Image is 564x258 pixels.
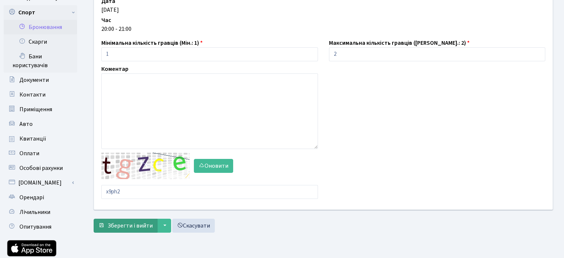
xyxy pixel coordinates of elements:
[4,5,77,20] a: Спорт
[101,6,545,14] div: [DATE]
[19,76,49,84] span: Документи
[4,190,77,205] a: Орендарі
[19,149,39,157] span: Оплати
[172,219,215,233] a: Скасувати
[4,161,77,175] a: Особові рахунки
[19,164,63,172] span: Особові рахунки
[4,102,77,117] a: Приміщення
[4,20,77,34] a: Бронювання
[19,135,46,143] span: Квитанції
[194,159,233,173] button: Оновити
[101,16,111,25] label: Час
[19,223,51,231] span: Опитування
[329,39,470,47] label: Максимальна кількість гравців ([PERSON_NAME].: 2)
[108,222,153,230] span: Зберегти і вийти
[19,120,33,128] span: Авто
[4,205,77,219] a: Лічильники
[19,193,44,201] span: Орендарі
[4,73,77,87] a: Документи
[4,146,77,161] a: Оплати
[4,49,77,73] a: Бани користувачів
[4,219,77,234] a: Опитування
[94,219,158,233] button: Зберегти і вийти
[4,175,77,190] a: [DOMAIN_NAME]
[101,25,545,33] div: 20:00 - 21:00
[101,65,129,73] label: Коментар
[101,185,318,199] input: Введіть текст із зображення
[19,208,50,216] span: Лічильники
[4,87,77,102] a: Контакти
[19,91,46,99] span: Контакти
[4,34,77,49] a: Скарги
[101,153,189,179] img: default
[4,131,77,146] a: Квитанції
[4,117,77,131] a: Авто
[19,105,52,113] span: Приміщення
[101,39,203,47] label: Мінімальна кількість гравців (Мін.: 1)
